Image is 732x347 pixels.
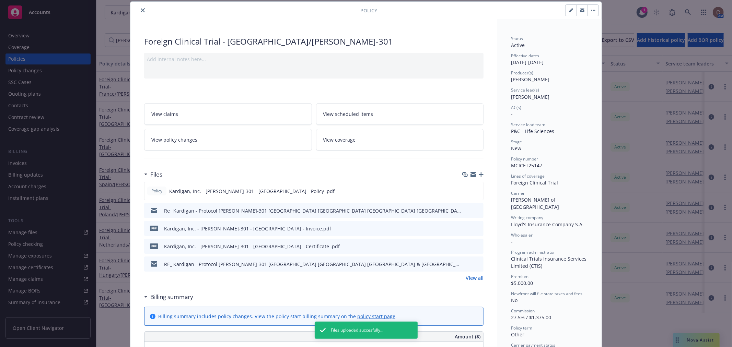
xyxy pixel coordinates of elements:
div: Kardigan, Inc. - [PERSON_NAME]-301 - [GEOGRAPHIC_DATA] - Invoice.pdf [164,225,331,232]
span: Policy [360,7,377,14]
span: View policy changes [151,136,197,143]
span: Effective dates [511,53,539,59]
span: Status [511,36,523,41]
div: [DATE] - [DATE] [511,53,588,66]
span: Amount ($) [455,333,480,340]
span: Writing company [511,215,543,220]
span: New [511,145,521,152]
span: View scheduled items [323,110,373,118]
span: Policy term [511,325,532,331]
button: preview file [475,243,481,250]
span: View claims [151,110,178,118]
span: Commission [511,308,535,314]
span: Policy number [511,156,538,162]
div: Add internal notes here... [147,56,481,63]
span: Clinical Trials Insurance Services Limited (CTIS) [511,255,588,269]
div: Kardigan, Inc. - [PERSON_NAME]-301 - [GEOGRAPHIC_DATA] - Certificate .pdf [164,243,340,250]
span: Producer(s) [511,70,533,76]
span: Active [511,42,525,48]
span: [PERSON_NAME] [511,76,549,83]
button: download file [464,243,469,250]
span: No [511,297,518,303]
span: Service lead(s) [511,87,539,93]
span: Premium [511,274,528,279]
a: View scheduled items [316,103,484,125]
span: Carrier [511,190,525,196]
button: preview file [474,188,480,195]
div: Re_ Kardigan - Protocol [PERSON_NAME]-301 [GEOGRAPHIC_DATA] [GEOGRAPHIC_DATA] [GEOGRAPHIC_DATA] [... [164,207,461,214]
span: Kardigan, Inc. - [PERSON_NAME]-301 - [GEOGRAPHIC_DATA] - Policy .pdf [169,188,335,195]
span: 27.5% / $1,375.00 [511,314,551,321]
button: download file [464,261,469,268]
button: download file [464,207,469,214]
span: [PERSON_NAME] of [GEOGRAPHIC_DATA] [511,196,559,210]
div: Billing summary [144,292,193,301]
div: Foreign Clinical Trial [511,179,588,186]
span: [PERSON_NAME] [511,94,549,100]
span: Wholesaler [511,232,533,238]
span: View coverage [323,136,356,143]
span: AC(s) [511,105,521,110]
button: close [139,6,147,14]
span: pdf [150,243,158,249]
span: MCICET25147 [511,162,542,169]
span: Lloyd's Insurance Company S.A. [511,221,584,228]
span: Stage [511,139,522,145]
div: Foreign Clinical Trial - [GEOGRAPHIC_DATA]/[PERSON_NAME]-301 [144,36,484,47]
a: View claims [144,103,312,125]
span: Program administrator [511,249,555,255]
span: Lines of coverage [511,173,545,179]
span: Files uploaded succesfully... [331,327,384,333]
a: View coverage [316,129,484,151]
button: preview file [475,261,481,268]
span: P&C - Life Sciences [511,128,554,134]
div: RE_ Kardigan - Protocol [PERSON_NAME]-301 [GEOGRAPHIC_DATA] [GEOGRAPHIC_DATA] [GEOGRAPHIC_DATA] &... [164,261,461,268]
button: download file [464,225,469,232]
a: View policy changes [144,129,312,151]
a: View all [466,274,484,282]
span: Service lead team [511,122,545,128]
div: Billing summary includes policy changes. View the policy start billing summary on the . [158,313,397,320]
span: pdf [150,226,158,231]
button: preview file [475,225,481,232]
button: download file [463,188,469,195]
a: policy start page [357,313,395,320]
h3: Billing summary [150,292,193,301]
span: - [511,238,513,245]
span: $5,000.00 [511,280,533,286]
span: Policy [150,188,164,194]
h3: Files [150,170,162,179]
div: Files [144,170,162,179]
span: - [511,111,513,117]
span: Newfront will file state taxes and fees [511,291,582,297]
span: Other [511,331,524,338]
button: preview file [475,207,481,214]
